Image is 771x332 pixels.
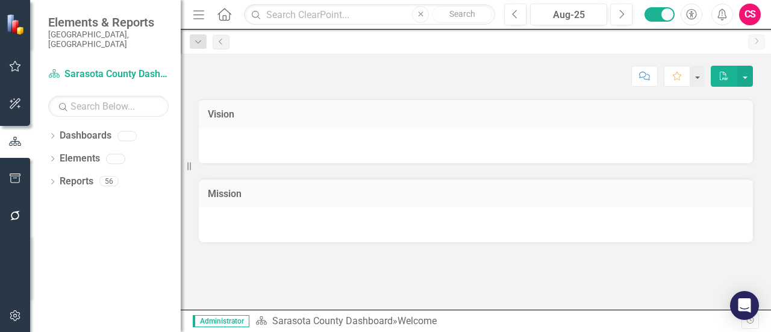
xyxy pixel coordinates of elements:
[739,4,761,25] button: CS
[244,4,495,25] input: Search ClearPoint...
[208,109,744,120] h3: Vision
[60,129,111,143] a: Dashboards
[60,175,93,189] a: Reports
[193,315,249,327] span: Administrator
[99,177,119,187] div: 56
[534,8,603,22] div: Aug-25
[48,96,169,117] input: Search Below...
[272,315,393,327] a: Sarasota County Dashboard
[530,4,607,25] button: Aug-25
[449,9,475,19] span: Search
[208,189,744,199] h3: Mission
[432,6,492,23] button: Search
[48,30,169,49] small: [GEOGRAPHIC_DATA], [GEOGRAPHIC_DATA]
[60,152,100,166] a: Elements
[255,315,741,328] div: »
[48,15,169,30] span: Elements & Reports
[48,67,169,81] a: Sarasota County Dashboard
[5,13,28,36] img: ClearPoint Strategy
[730,291,759,320] div: Open Intercom Messenger
[398,315,437,327] div: Welcome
